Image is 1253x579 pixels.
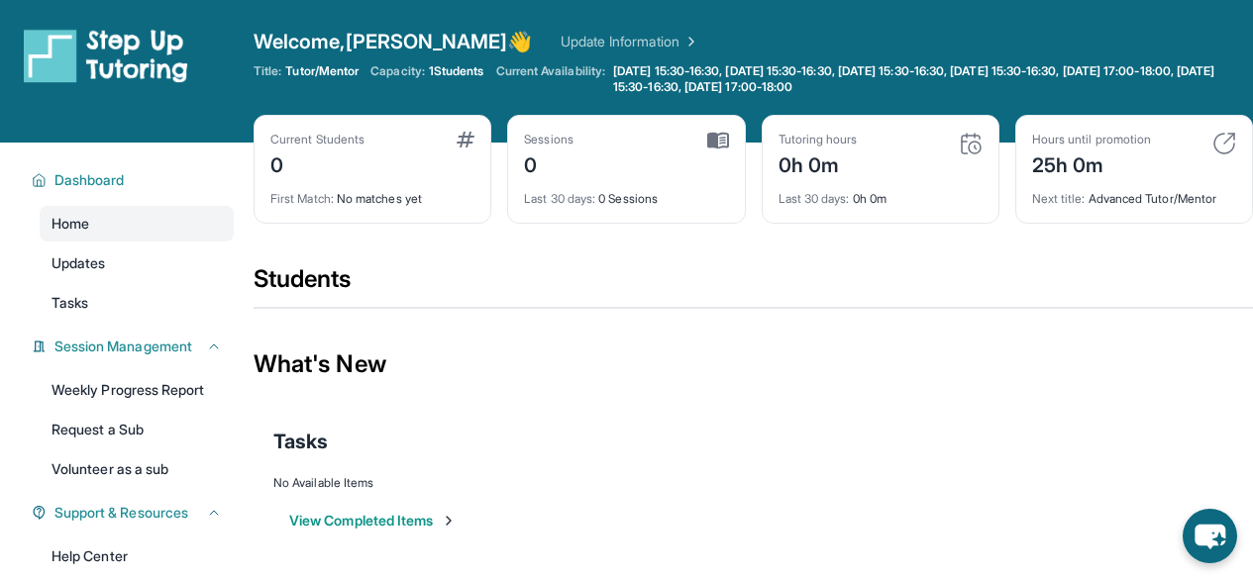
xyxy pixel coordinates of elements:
button: Support & Resources [47,503,222,523]
div: Sessions [524,132,574,147]
div: 0 [524,147,574,179]
button: View Completed Items [289,511,457,531]
span: Current Availability: [496,63,605,95]
span: Support & Resources [54,503,188,523]
span: Welcome, [PERSON_NAME] 👋 [254,28,533,55]
img: card [707,132,729,149]
div: No Available Items [273,475,1233,491]
a: Volunteer as a sub [40,451,234,487]
span: Last 30 days : [779,191,850,206]
div: 0 Sessions [524,179,728,207]
div: What's New [254,321,1253,408]
a: Home [40,206,234,241]
button: Dashboard [47,170,222,190]
a: Weekly Progress Report [40,372,234,408]
span: Last 30 days : [524,191,595,206]
div: Tutoring hours [779,132,858,147]
span: Title: [254,63,281,79]
img: logo [24,28,188,83]
div: 0h 0m [779,147,858,179]
span: Tasks [52,293,88,313]
a: Request a Sub [40,412,234,447]
span: Next title : [1032,191,1086,206]
span: Tutor/Mentor [285,63,359,79]
img: card [457,132,474,147]
button: Session Management [47,337,222,356]
span: Tasks [273,428,328,455]
span: Session Management [54,337,192,356]
span: 1 Students [429,63,484,79]
div: Current Students [270,132,365,147]
a: [DATE] 15:30-16:30, [DATE] 15:30-16:30, [DATE] 15:30-16:30, [DATE] 15:30-16:30, [DATE] 17:00-18:0... [609,63,1253,95]
div: 0h 0m [779,179,983,207]
div: Advanced Tutor/Mentor [1032,179,1236,207]
img: card [1212,132,1236,155]
div: No matches yet [270,179,474,207]
div: 25h 0m [1032,147,1151,179]
span: First Match : [270,191,334,206]
div: Students [254,263,1253,307]
span: Updates [52,253,106,273]
span: Dashboard [54,170,125,190]
div: Hours until promotion [1032,132,1151,147]
span: Home [52,214,89,234]
span: [DATE] 15:30-16:30, [DATE] 15:30-16:30, [DATE] 15:30-16:30, [DATE] 15:30-16:30, [DATE] 17:00-18:0... [613,63,1249,95]
a: Updates [40,245,234,281]
img: Chevron Right [679,32,699,51]
a: Tasks [40,285,234,321]
img: card [959,132,983,155]
span: Capacity: [370,63,425,79]
button: chat-button [1183,509,1237,563]
a: Help Center [40,538,234,574]
div: 0 [270,147,365,179]
a: Update Information [561,32,699,51]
